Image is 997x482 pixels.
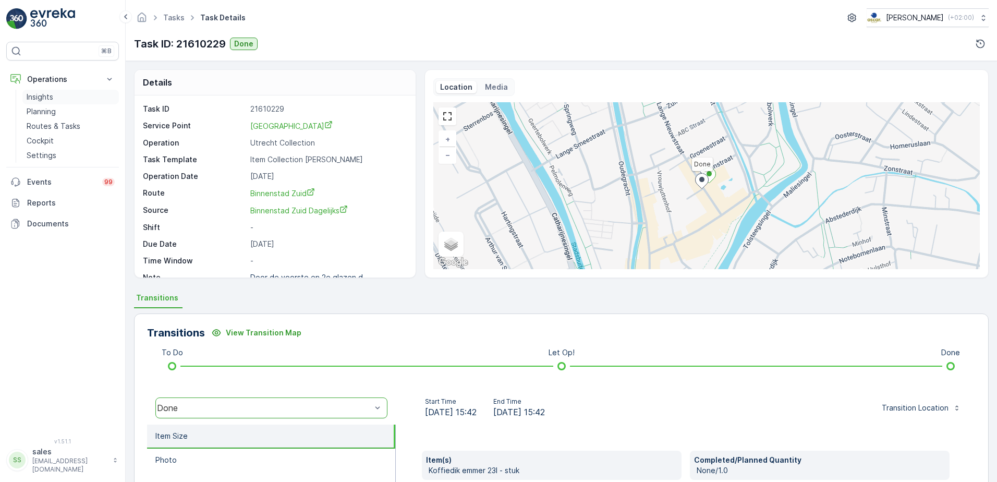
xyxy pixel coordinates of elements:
[250,188,405,199] a: Binnenstad Zuid
[143,205,246,216] p: Source
[143,256,246,266] p: Time Window
[882,403,949,413] p: Transition Location
[440,147,455,163] a: Zoom Out
[250,256,405,266] p: -
[134,36,226,52] p: Task ID: 21610229
[250,206,348,215] span: Binnenstad Zuid Dagelijks
[440,233,463,256] a: Layers
[143,222,246,233] p: Shift
[867,8,989,27] button: [PERSON_NAME](+02:00)
[440,109,455,124] a: View Fullscreen
[250,273,369,282] p: Door de voorste en 2e glazen d...
[163,13,185,22] a: Tasks
[30,8,75,29] img: logo_light-DOdMpM7g.png
[143,272,246,283] p: Note
[162,347,183,358] p: To Do
[234,39,253,49] p: Done
[230,38,258,50] button: Done
[6,172,119,192] a: Events99
[425,397,477,406] p: Start Time
[143,171,246,182] p: Operation Date
[549,347,575,358] p: Let Op!
[436,256,470,269] img: Google
[27,150,56,161] p: Settings
[886,13,944,23] p: [PERSON_NAME]
[27,219,115,229] p: Documents
[6,69,119,90] button: Operations
[867,12,882,23] img: basis-logo_rgb2x.png
[155,431,188,441] p: Item Size
[22,119,119,134] a: Routes & Tasks
[250,239,405,249] p: [DATE]
[22,134,119,148] a: Cockpit
[485,82,508,92] p: Media
[493,397,545,406] p: End Time
[27,198,115,208] p: Reports
[436,256,470,269] a: Open this area in Google Maps (opens a new window)
[445,135,450,143] span: +
[143,76,172,89] p: Details
[101,47,112,55] p: ⌘B
[948,14,974,22] p: ( +02:00 )
[250,104,405,114] p: 21610229
[429,465,677,476] p: Koffiedik emmer 23l - stuk
[157,403,371,413] div: Done
[136,293,178,303] span: Transitions
[27,136,54,146] p: Cockpit
[440,82,472,92] p: Location
[22,90,119,104] a: Insights
[27,177,96,187] p: Events
[426,455,677,465] p: Item(s)
[143,138,246,148] p: Operation
[941,347,960,358] p: Done
[155,455,177,465] p: Photo
[250,222,405,233] p: -
[27,74,98,85] p: Operations
[27,106,56,117] p: Planning
[694,455,945,465] p: Completed/Planned Quantity
[6,192,119,213] a: Reports
[250,189,315,198] span: Binnenstad Zuid
[32,447,107,457] p: sales
[32,457,107,474] p: [EMAIL_ADDRESS][DOMAIN_NAME]
[143,121,246,131] p: Service Point
[104,178,113,186] p: 99
[22,148,119,163] a: Settings
[147,325,205,341] p: Transitions
[250,205,405,216] a: Binnenstad Zuid Dagelijks
[143,154,246,165] p: Task Template
[250,171,405,182] p: [DATE]
[876,400,967,416] button: Transition Location
[143,188,246,199] p: Route
[6,438,119,444] span: v 1.51.1
[697,465,945,476] p: None/1.0
[9,452,26,468] div: SS
[22,104,119,119] a: Planning
[143,104,246,114] p: Task ID
[6,447,119,474] button: SSsales[EMAIL_ADDRESS][DOMAIN_NAME]
[250,121,405,131] a: UU - Universiteitsmuseum
[425,406,477,418] span: [DATE] 15:42
[250,154,405,165] p: Item Collection [PERSON_NAME]
[27,121,80,131] p: Routes & Tasks
[136,16,148,25] a: Homepage
[27,92,53,102] p: Insights
[445,150,451,159] span: −
[198,13,248,23] span: Task Details
[250,138,405,148] p: Utrecht Collection
[226,328,301,338] p: View Transition Map
[6,213,119,234] a: Documents
[440,131,455,147] a: Zoom In
[6,8,27,29] img: logo
[250,122,333,130] span: [GEOGRAPHIC_DATA]
[143,239,246,249] p: Due Date
[205,324,308,341] button: View Transition Map
[493,406,545,418] span: [DATE] 15:42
